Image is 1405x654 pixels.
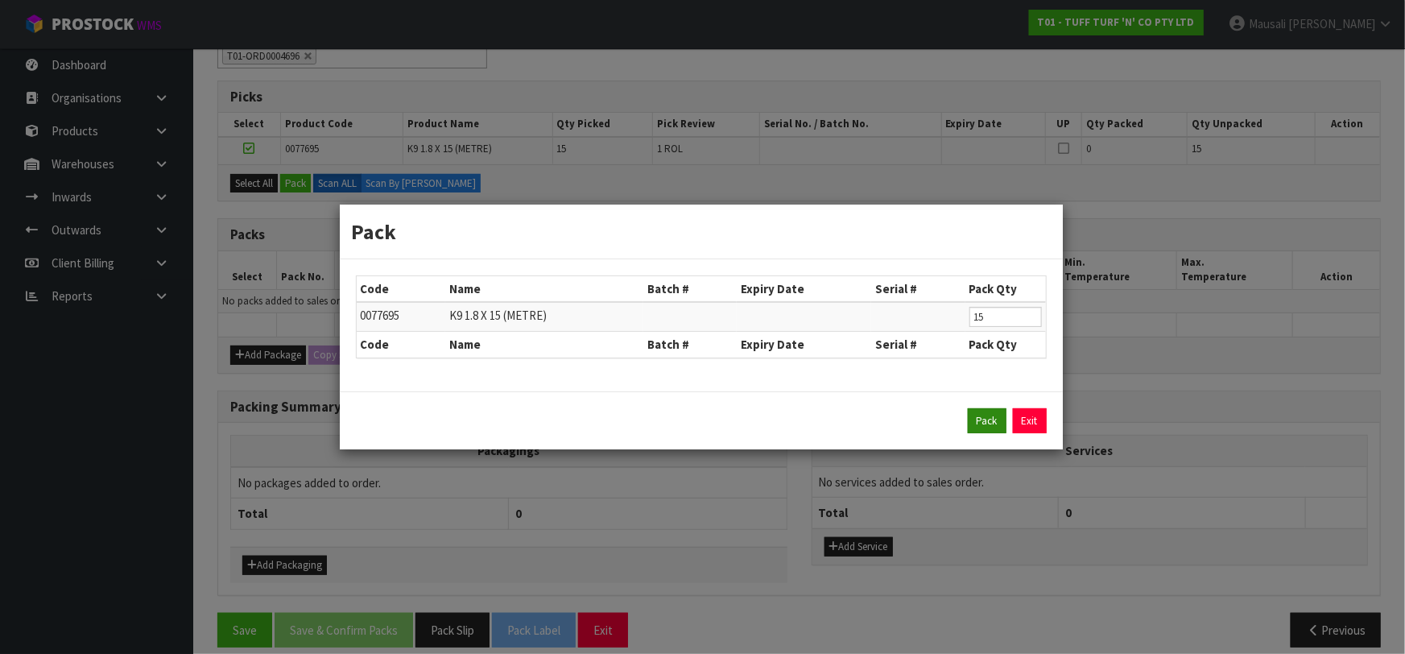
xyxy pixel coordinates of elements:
th: Expiry Date [737,276,871,302]
span: 0077695 [361,308,400,323]
a: Exit [1013,408,1047,434]
th: Code [357,276,446,302]
span: K9 1.8 X 15 (METRE) [449,308,547,323]
th: Serial # [871,276,965,302]
th: Code [357,332,446,358]
button: Pack [968,408,1006,434]
h3: Pack [352,217,1051,246]
th: Pack Qty [965,276,1046,302]
th: Batch # [643,276,737,302]
th: Serial # [871,332,965,358]
th: Pack Qty [965,332,1046,358]
th: Batch # [643,332,737,358]
th: Name [445,276,643,302]
th: Expiry Date [737,332,871,358]
th: Name [445,332,643,358]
